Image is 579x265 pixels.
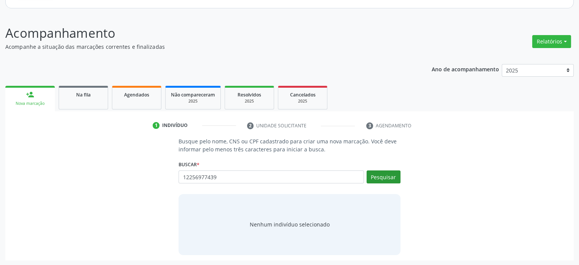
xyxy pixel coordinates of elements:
span: Agendados [124,92,149,98]
p: Ano de acompanhamento [432,64,499,74]
div: 2025 [171,98,215,104]
div: Indivíduo [162,122,188,129]
div: 1 [153,122,160,129]
span: Não compareceram [171,92,215,98]
label: Buscar [179,159,199,170]
div: person_add [26,90,34,99]
p: Acompanhe a situação das marcações correntes e finalizadas [5,43,403,51]
span: Resolvidos [238,92,261,98]
button: Pesquisar [367,170,400,183]
div: 2025 [230,98,268,104]
div: 2025 [284,98,322,104]
div: Nenhum indivíduo selecionado [250,220,330,228]
p: Busque pelo nome, CNS ou CPF cadastrado para criar uma nova marcação. Você deve informar pelo men... [179,137,400,153]
div: Nova marcação [11,101,49,106]
p: Acompanhamento [5,24,403,43]
span: Cancelados [290,92,316,98]
span: Na fila [76,92,91,98]
button: Relatórios [532,35,571,48]
input: Busque por nome, CNS ou CPF [179,170,364,183]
